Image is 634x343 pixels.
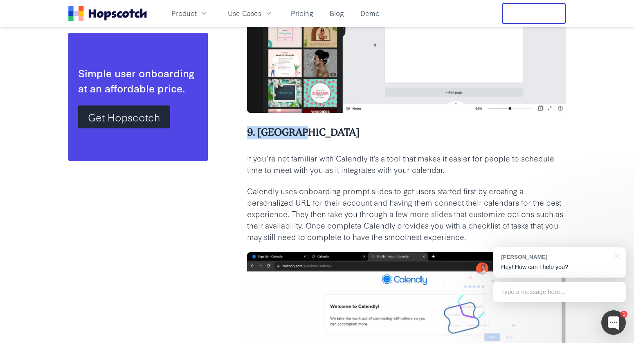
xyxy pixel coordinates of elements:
[247,126,566,139] h4: 9. [GEOGRAPHIC_DATA]
[166,7,213,20] button: Product
[326,7,347,20] a: Blog
[476,262,488,275] img: Mark Spera
[78,65,198,96] div: Simple user onboarding at an affordable price.
[288,7,317,20] a: Pricing
[357,7,383,20] a: Demo
[247,185,566,242] p: Calendly uses onboarding prompt slides to get users started first by creating a personalized URL ...
[493,282,626,302] div: Type a message here...
[501,253,609,261] div: [PERSON_NAME]
[501,263,618,271] p: Hey! How can I help you?
[621,311,627,318] div: 1
[68,6,147,21] a: Home
[228,8,261,18] span: Use Cases
[78,105,170,128] a: Get Hopscotch
[171,8,197,18] span: Product
[502,3,566,24] button: Free Trial
[223,7,278,20] button: Use Cases
[247,152,566,175] p: If you’re not familiar with Calendly it’s a tool that makes it easier for people to schedule time...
